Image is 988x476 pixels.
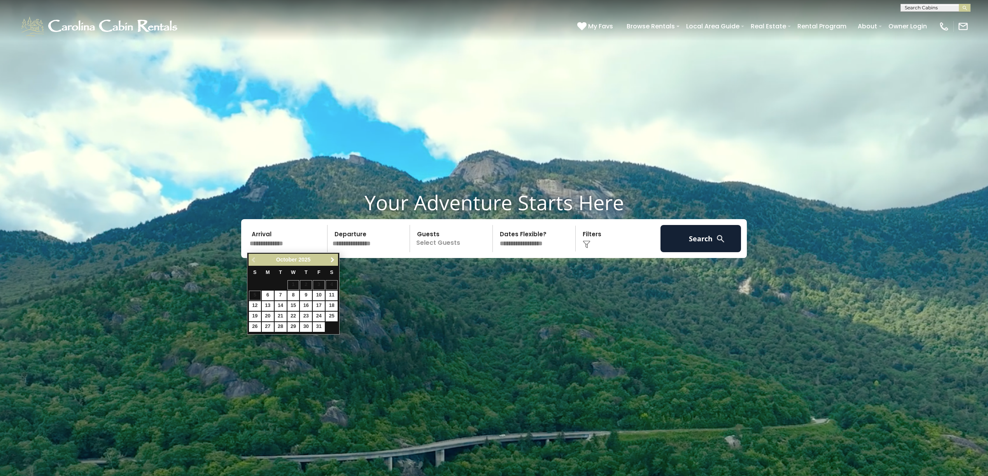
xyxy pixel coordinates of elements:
p: Select Guests [412,225,492,252]
a: 8 [287,291,300,300]
span: My Favs [588,21,613,31]
button: Search [660,225,741,252]
a: 13 [262,301,274,311]
a: 27 [262,322,274,332]
span: Wednesday [291,270,296,275]
a: 28 [275,322,287,332]
a: 16 [300,301,312,311]
span: October [276,256,297,263]
a: 14 [275,301,287,311]
span: Tuesday [279,270,282,275]
a: 15 [287,301,300,311]
a: 25 [326,312,338,321]
a: 12 [249,301,261,311]
a: Rental Program [794,19,850,33]
img: mail-regular-white.png [958,21,969,32]
a: About [854,19,881,33]
span: Next [329,257,336,263]
a: Owner Login [885,19,931,33]
span: 2025 [298,256,310,263]
a: 17 [313,301,325,311]
a: 30 [300,322,312,332]
a: 29 [287,322,300,332]
a: 22 [287,312,300,321]
a: Real Estate [747,19,790,33]
span: Friday [317,270,321,275]
a: 20 [262,312,274,321]
a: 21 [275,312,287,321]
a: 10 [313,291,325,300]
a: 6 [262,291,274,300]
a: 24 [313,312,325,321]
span: Saturday [330,270,333,275]
a: 31 [313,322,325,332]
img: filter--v1.png [583,241,590,248]
h1: Your Adventure Starts Here [6,190,982,214]
span: Monday [266,270,270,275]
img: phone-regular-white.png [939,21,949,32]
a: 26 [249,322,261,332]
img: White-1-1-2.png [19,15,181,38]
span: Thursday [305,270,308,275]
a: 23 [300,312,312,321]
a: 9 [300,291,312,300]
a: Browse Rentals [623,19,679,33]
span: Sunday [253,270,256,275]
a: My Favs [577,21,615,31]
img: search-regular-white.png [716,234,725,244]
a: 19 [249,312,261,321]
a: Local Area Guide [682,19,743,33]
a: Next [328,255,337,265]
a: 7 [275,291,287,300]
a: 18 [326,301,338,311]
a: 11 [326,291,338,300]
